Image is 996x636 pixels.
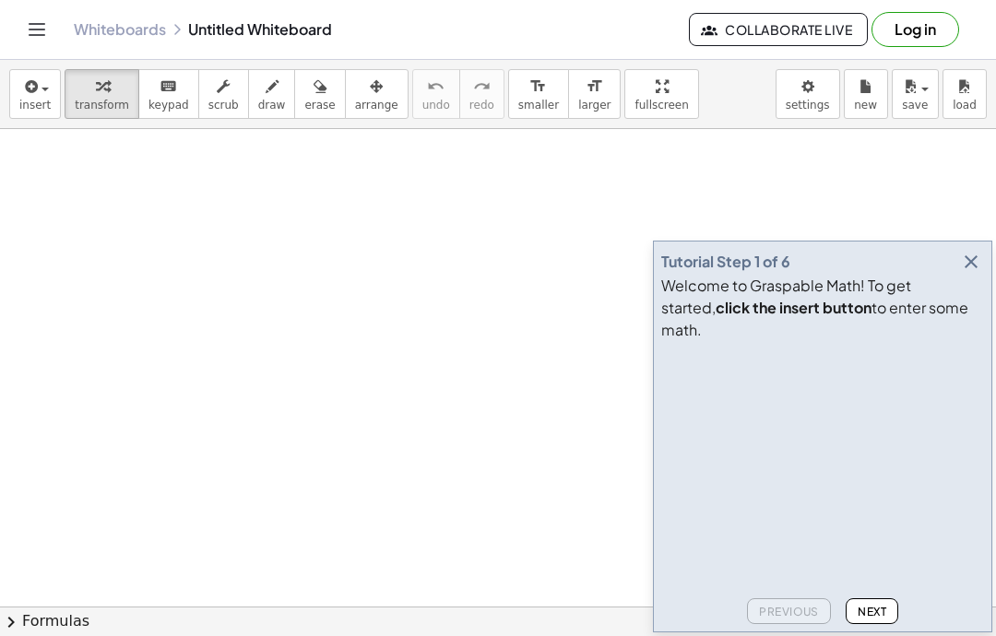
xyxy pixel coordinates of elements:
[412,69,460,119] button: undoundo
[568,69,621,119] button: format_sizelarger
[661,275,984,341] div: Welcome to Graspable Math! To get started, to enter some math.
[148,99,189,112] span: keypad
[689,13,868,46] button: Collaborate Live
[892,69,939,119] button: save
[198,69,249,119] button: scrub
[138,69,199,119] button: keyboardkeypad
[74,20,166,39] a: Whiteboards
[65,69,139,119] button: transform
[776,69,840,119] button: settings
[355,99,398,112] span: arrange
[858,605,886,618] span: Next
[661,251,790,273] div: Tutorial Step 1 of 6
[304,99,335,112] span: erase
[469,99,494,112] span: redo
[427,76,445,98] i: undo
[705,21,852,38] span: Collaborate Live
[9,69,61,119] button: insert
[422,99,450,112] span: undo
[518,99,559,112] span: smaller
[75,99,129,112] span: transform
[160,76,177,98] i: keyboard
[716,298,871,317] b: click the insert button
[294,69,345,119] button: erase
[22,15,52,44] button: Toggle navigation
[846,598,898,624] button: Next
[624,69,698,119] button: fullscreen
[844,69,888,119] button: new
[345,69,409,119] button: arrange
[248,69,296,119] button: draw
[634,99,688,112] span: fullscreen
[902,99,928,112] span: save
[786,99,830,112] span: settings
[871,12,959,47] button: Log in
[19,99,51,112] span: insert
[854,99,877,112] span: new
[208,99,239,112] span: scrub
[586,76,603,98] i: format_size
[578,99,611,112] span: larger
[459,69,504,119] button: redoredo
[943,69,987,119] button: load
[258,99,286,112] span: draw
[953,99,977,112] span: load
[529,76,547,98] i: format_size
[473,76,491,98] i: redo
[508,69,569,119] button: format_sizesmaller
